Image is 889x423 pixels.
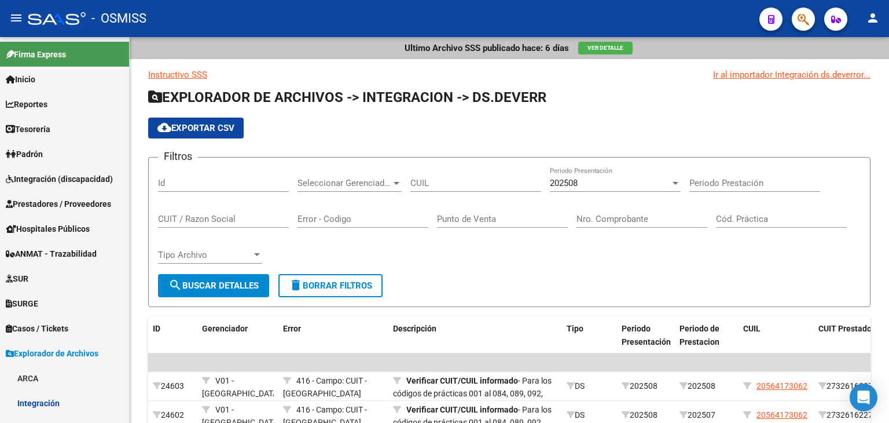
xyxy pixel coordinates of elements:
[6,322,68,335] span: Casos / Tickets
[289,278,303,292] mat-icon: delete
[168,278,182,292] mat-icon: search
[9,11,23,25] mat-icon: menu
[679,409,734,422] div: 202507
[743,324,761,333] span: CUIL
[578,42,633,54] button: Ver Detalle
[567,409,612,422] div: DS
[406,405,518,414] strong: Verificar CUIT/CUIL informado
[297,178,391,188] span: Seleccionar Gerenciador
[6,198,111,210] span: Prestadores / Proveedores
[91,6,146,31] span: - OSMISS
[6,347,98,360] span: Explorador de Archivos
[679,324,719,347] span: Periodo de Prestacion
[818,324,875,333] span: CUIT Prestador
[388,316,562,355] datatable-header-cell: Descripción
[6,247,97,260] span: ANMAT - Trazabilidad
[148,89,546,105] span: EXPLORADOR DE ARCHIVOS -> INTEGRACION -> DS.DEVERR
[567,324,583,333] span: Tipo
[713,68,870,81] div: Ir al importador Integración ds.deverror...
[148,118,244,138] button: Exportar CSV
[756,410,807,420] span: 20564173062
[622,409,670,422] div: 202508
[866,11,880,25] mat-icon: person
[278,274,383,297] button: Borrar Filtros
[679,380,734,393] div: 202508
[756,381,807,391] span: 20564173062
[622,324,671,347] span: Periodo Presentación
[202,324,248,333] span: Gerenciador
[622,380,670,393] div: 202508
[158,148,198,165] h3: Filtros
[405,42,569,54] p: Ultimo Archivo SSS publicado hace: 6 días
[148,316,197,355] datatable-header-cell: ID
[6,73,35,86] span: Inicio
[6,297,38,310] span: SURGE
[6,223,90,235] span: Hospitales Públicos
[283,376,367,399] span: 416 - Campo: CUIT - [GEOGRAPHIC_DATA]
[197,316,278,355] datatable-header-cell: Gerenciador
[6,272,28,285] span: SUR
[739,316,814,355] datatable-header-cell: CUIL
[6,148,43,161] span: Padrón
[168,280,259,291] span: Buscar Detalles
[6,123,50,136] span: Tesorería
[283,324,301,333] span: Error
[675,316,739,355] datatable-header-cell: Periodo de Prestacion
[278,316,388,355] datatable-header-cell: Error
[617,316,675,355] datatable-header-cell: Periodo Presentación
[850,384,877,411] div: Open Intercom Messenger
[148,70,207,80] a: Instructivo SSS
[158,250,252,260] span: Tipo Archivo
[153,409,193,422] div: 24602
[562,316,617,355] datatable-header-cell: Tipo
[587,45,623,51] span: Ver Detalle
[550,178,578,188] span: 202508
[158,274,269,297] button: Buscar Detalles
[6,98,47,111] span: Reportes
[157,123,234,133] span: Exportar CSV
[153,324,160,333] span: ID
[567,380,612,393] div: DS
[6,48,66,61] span: Firma Express
[289,280,372,291] span: Borrar Filtros
[153,380,193,393] div: 24603
[6,173,113,185] span: Integración (discapacidad)
[157,121,171,134] mat-icon: cloud_download
[406,376,518,385] strong: Verificar CUIT/CUIL informado
[393,324,436,333] span: Descripción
